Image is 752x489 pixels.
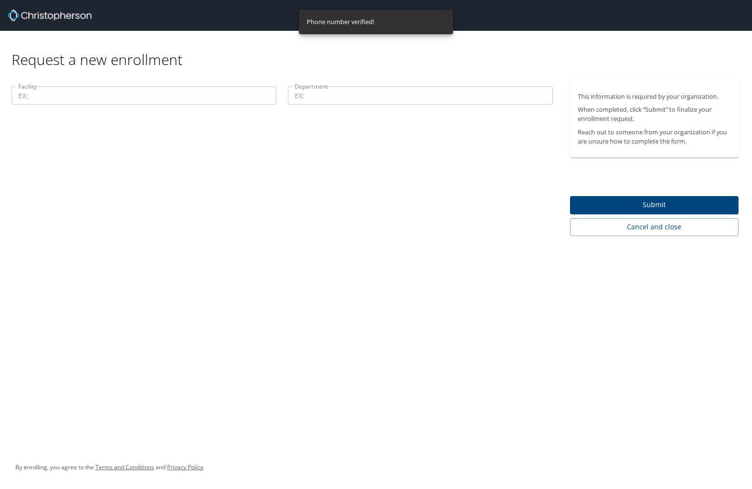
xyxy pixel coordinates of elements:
[167,463,203,471] a: Privacy Policy
[578,128,731,146] p: Reach out to someone from your organization if you are unsure how to complete the form.
[8,10,91,21] img: cbt logo
[578,105,731,123] p: When completed, click “Submit” to finalize your enrollment request.
[570,196,739,215] button: Submit
[15,455,205,479] div: By enrolling, you agree to the and .
[288,86,553,105] input: EX:
[570,218,739,236] button: Cancel and close
[307,13,374,31] div: Phone number verified!
[578,199,731,211] span: Submit
[12,86,276,105] input: EX:
[578,221,731,233] span: Cancel and close
[578,92,731,101] p: This information is required by your organization.
[12,31,746,69] div: Request a new enrollment
[95,463,154,471] a: Terms and Conditions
